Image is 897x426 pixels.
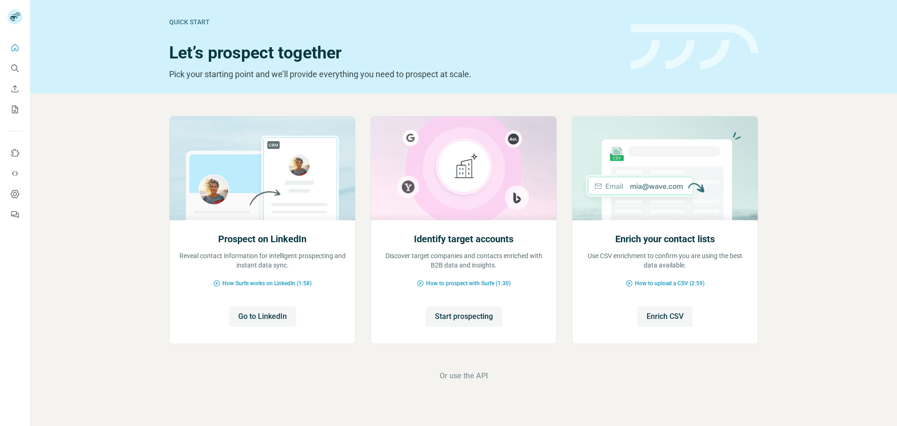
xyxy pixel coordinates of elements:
[169,68,619,81] p: Pick your starting point and we’ll provide everything you need to prospect at scale.
[380,251,547,270] p: Discover target companies and contacts enriched with B2B data and insights.
[635,279,705,288] span: How to upload a CSV (2:59)
[7,165,22,182] button: Use Surfe API
[7,39,22,56] button: Quick start
[7,144,22,161] button: Use Surfe on LinkedIn
[238,311,287,322] span: Go to LinkedIn
[169,17,619,27] div: Quick start
[440,370,488,382] button: Or use the API
[222,279,312,288] span: How Surfe works on LinkedIn (1:58)
[572,116,758,220] img: Enrich your contact lists
[7,101,22,118] button: My lists
[426,306,502,327] button: Start prospecting
[7,80,22,97] button: Enrich CSV
[615,232,715,245] h2: Enrich your contact lists
[631,24,758,70] img: banner
[229,306,296,327] button: Go to LinkedIn
[169,116,356,220] img: Prospect on LinkedIn
[179,251,346,270] p: Reveal contact information for intelligent prospecting and instant data sync.
[426,279,511,288] span: How to prospect with Surfe (1:30)
[414,232,513,245] h2: Identify target accounts
[169,43,619,62] h1: Let’s prospect together
[647,311,683,322] span: Enrich CSV
[582,251,748,270] p: Use CSV enrichment to confirm you are using the best data available.
[637,306,693,327] button: Enrich CSV
[7,186,22,202] button: Dashboard
[370,116,557,220] img: Identify target accounts
[435,311,493,322] span: Start prospecting
[218,232,306,245] h2: Prospect on LinkedIn
[7,60,22,77] button: Search
[7,206,22,223] button: Feedback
